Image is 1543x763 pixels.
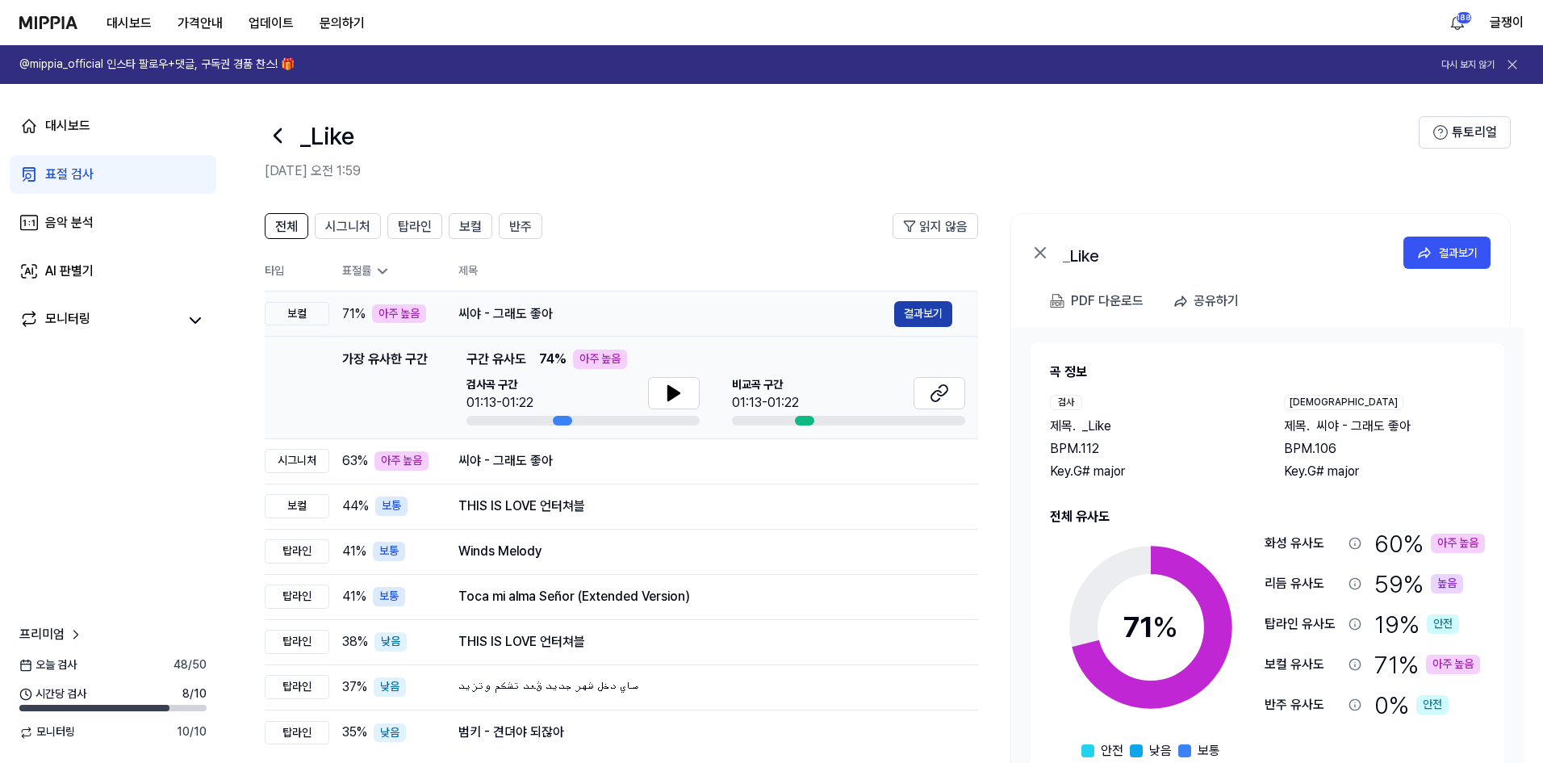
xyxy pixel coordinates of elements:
h2: 전체 유사도 [1050,507,1485,526]
div: PDF 다운로드 [1071,291,1144,312]
div: 표절률 [342,263,433,279]
div: 안전 [1427,614,1459,634]
a: 음악 분석 [10,203,216,242]
div: 낮음 [374,677,406,697]
h2: 곡 정보 [1050,363,1485,382]
div: 19 % [1374,607,1459,641]
div: 리듬 유사도 [1265,574,1342,593]
div: 보통 [373,542,405,561]
div: 화성 유사도 [1265,534,1342,553]
img: 알림 [1448,13,1467,32]
button: 시그니처 [315,213,381,239]
button: 문의하기 [307,7,378,40]
a: 대시보드 [10,107,216,145]
div: 표절 검사 [45,165,94,184]
div: 결과보기 [1439,244,1478,262]
span: 8 / 10 [182,686,207,702]
div: Key. G# major [1050,462,1252,481]
div: 01:13-01:22 [466,393,533,413]
div: 0 % [1374,688,1449,722]
div: 59 % [1374,567,1463,601]
div: 보통 [375,497,408,516]
button: 결과보기 [1403,237,1491,269]
span: 비교곡 구간 [732,377,799,393]
div: 씨야 - 그래도 좋아 [458,304,894,324]
span: 안전 [1101,741,1123,761]
span: 반주 [509,217,532,237]
div: 높음 [1431,574,1463,593]
span: 44 % [342,497,369,516]
span: 37 % [342,677,367,697]
div: 안전 [1416,695,1449,715]
div: 시그니처 [265,449,329,473]
div: Toca mi alma Señor (Extended Version) [458,587,952,606]
div: 아주 높음 [372,304,426,324]
div: THIS IS LOVE 언터쳐블 [458,497,952,516]
div: 보컬 [265,494,329,518]
h2: [DATE] 오전 1:59 [265,161,1419,181]
button: 탑라인 [387,213,442,239]
a: 업데이트 [236,1,307,45]
span: 오늘 검사 [19,657,77,673]
th: 타입 [265,252,329,291]
span: 읽지 않음 [919,217,968,237]
button: 결과보기 [894,301,952,327]
th: 제목 [458,252,978,291]
span: 제목 . [1284,417,1310,436]
div: 탑라인 [265,630,329,654]
span: 74 % [539,350,567,369]
div: BPM. 112 [1050,439,1252,459]
span: 41 % [342,587,366,606]
div: 가장 유사한 구간 [342,350,428,426]
span: 탑라인 [398,217,432,237]
span: 낮음 [1149,741,1172,761]
span: 시간당 검사 [19,686,86,702]
div: 대시보드 [45,116,90,136]
button: 읽지 않음 [893,213,978,239]
div: 씨야 - 그래도 좋아 [458,451,952,471]
div: [DEMOGRAPHIC_DATA] [1284,395,1403,410]
div: 아주 높음 [1431,534,1485,553]
span: 시그니처 [325,217,370,237]
span: 보통 [1198,741,1220,761]
button: 다시 보지 않기 [1441,58,1495,72]
span: 10 / 10 [177,724,207,740]
div: 아주 높음 [1426,655,1480,674]
span: 제목 . [1050,417,1076,436]
div: 188 [1456,11,1472,24]
div: 01:13-01:22 [732,393,799,413]
div: 반주 유사도 [1265,695,1342,715]
span: % [1152,610,1178,644]
a: AI 판별기 [10,252,216,291]
span: 71 % [342,304,366,324]
div: 낮음 [374,632,407,652]
button: 튜토리얼 [1419,116,1511,149]
div: _Like [1063,243,1386,262]
div: THIS IS LOVE 언터쳐블 [458,632,952,652]
button: 가격안내 [165,7,236,40]
button: 보컬 [449,213,492,239]
div: صاي دخل شهر جديد ڨعد تشكم وتزيد [458,677,952,697]
div: 모니터링 [45,309,90,332]
span: 모니터링 [19,724,75,740]
div: 탑라인 유사도 [1265,614,1342,634]
span: 41 % [342,542,366,561]
span: _Like [1082,417,1111,436]
div: 탑라인 [265,539,329,564]
div: 탑라인 [265,675,329,699]
div: 60 % [1374,526,1485,560]
button: 글쟁이 [1490,13,1524,32]
span: 구간 유사도 [466,350,526,369]
a: 프리미엄 [19,625,84,644]
div: Winds Melody [458,542,952,561]
button: 대시보드 [94,7,165,40]
button: PDF 다운로드 [1047,285,1147,317]
button: 반주 [499,213,542,239]
div: BPM. 106 [1284,439,1486,459]
div: AI 판별기 [45,262,94,281]
div: 낮음 [374,723,406,743]
div: 보컬 [265,302,329,326]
